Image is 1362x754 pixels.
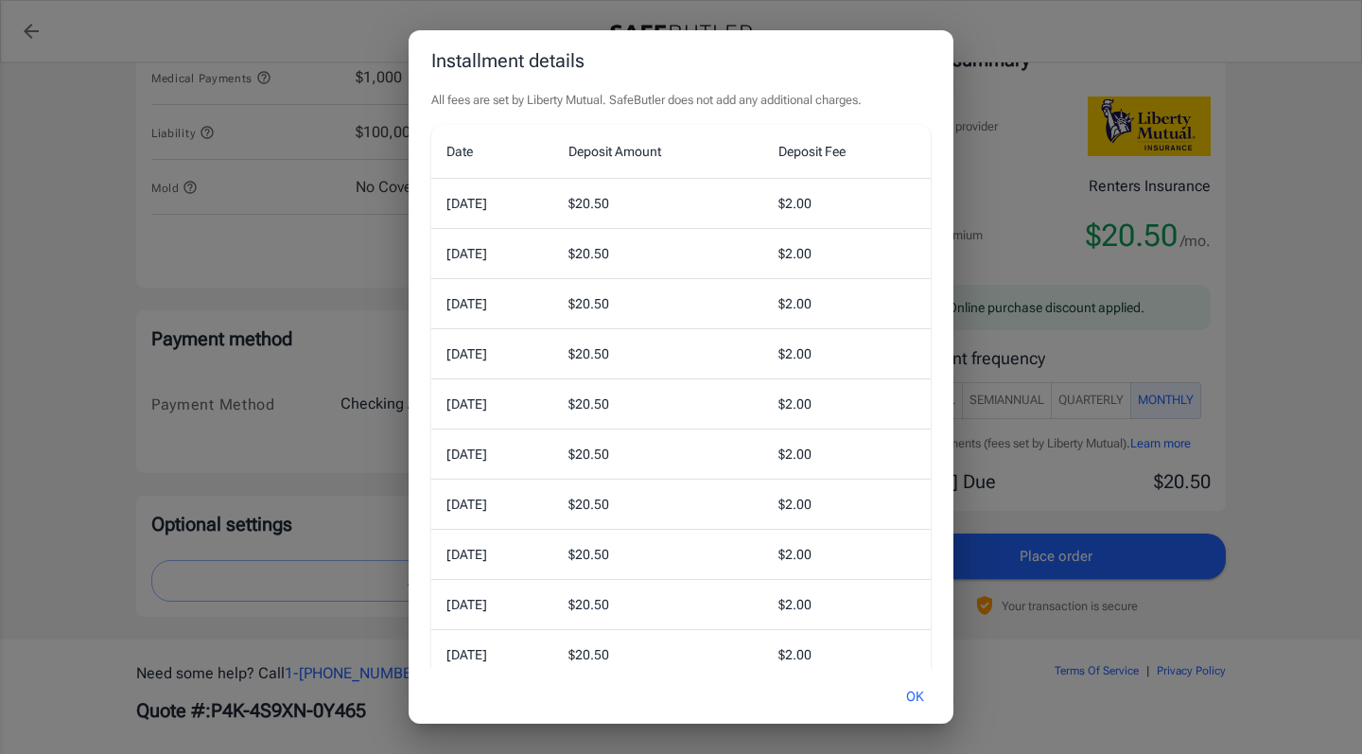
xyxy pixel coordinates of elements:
[431,629,553,679] td: [DATE]
[431,529,553,579] td: [DATE]
[553,228,764,278] td: $ 20.50
[763,629,931,679] td: $ 2.00
[763,125,931,179] th: Deposit Fee
[431,125,553,179] th: Date
[763,328,931,378] td: $ 2.00
[763,228,931,278] td: $ 2.00
[553,479,764,529] td: $ 20.50
[763,278,931,328] td: $ 2.00
[431,429,553,479] td: [DATE]
[431,278,553,328] td: [DATE]
[553,278,764,328] td: $ 20.50
[431,579,553,629] td: [DATE]
[763,429,931,479] td: $ 2.00
[763,178,931,228] td: $ 2.00
[431,328,553,378] td: [DATE]
[431,91,931,110] p: All fees are set by Liberty Mutual. SafeButler does not add any additional charges.
[553,328,764,378] td: $ 20.50
[553,629,764,679] td: $ 20.50
[884,676,946,717] button: OK
[431,178,553,228] td: [DATE]
[409,30,953,91] h2: Installment details
[553,125,764,179] th: Deposit Amount
[431,479,553,529] td: [DATE]
[553,529,764,579] td: $ 20.50
[553,378,764,429] td: $ 20.50
[763,479,931,529] td: $ 2.00
[431,228,553,278] td: [DATE]
[763,579,931,629] td: $ 2.00
[553,579,764,629] td: $ 20.50
[763,529,931,579] td: $ 2.00
[553,429,764,479] td: $ 20.50
[553,178,764,228] td: $ 20.50
[431,378,553,429] td: [DATE]
[763,378,931,429] td: $ 2.00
